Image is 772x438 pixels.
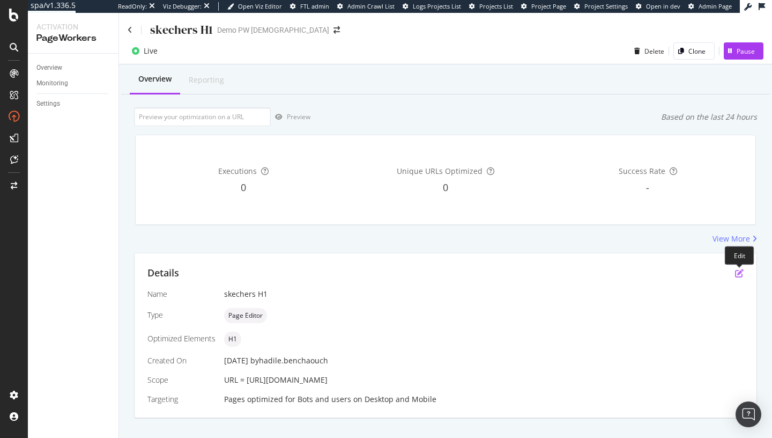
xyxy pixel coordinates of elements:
[147,266,179,280] div: Details
[224,332,241,347] div: neutral label
[228,312,263,319] span: Page Editor
[241,181,246,194] span: 0
[224,308,267,323] div: neutral label
[736,401,761,427] div: Open Intercom Messenger
[138,74,172,84] div: Overview
[36,62,111,74] a: Overview
[150,21,213,38] div: skechers H1
[36,78,111,89] a: Monitoring
[712,233,750,244] div: View More
[712,233,757,244] a: View More
[688,47,706,56] div: Clone
[128,26,132,34] a: Click to go back
[118,2,147,11] div: ReadOnly:
[271,108,310,126] button: Preview
[646,2,680,10] span: Open in dev
[36,62,62,74] div: Overview
[217,25,329,35] div: Demo PW [DEMOGRAPHIC_DATA]
[521,2,566,11] a: Project Page
[724,42,763,60] button: Pause
[531,2,566,10] span: Project Page
[147,310,216,320] div: Type
[147,375,216,385] div: Scope
[147,394,216,405] div: Targeting
[228,336,237,342] span: H1
[36,32,110,45] div: PageWorkers
[36,78,68,89] div: Monitoring
[227,2,282,11] a: Open Viz Editor
[250,355,328,366] div: by hadile.benchaouch
[134,107,271,126] input: Preview your optimization on a URL
[36,98,111,109] a: Settings
[397,166,482,176] span: Unique URLs Optimized
[630,42,664,60] button: Delete
[218,166,257,176] span: Executions
[413,2,461,10] span: Logs Projects List
[144,46,158,56] div: Live
[636,2,680,11] a: Open in dev
[688,2,732,11] a: Admin Page
[147,355,216,366] div: Created On
[646,181,649,194] span: -
[224,394,744,405] div: Pages optimized for on
[224,289,744,300] div: skechers H1
[224,375,328,385] span: URL = [URL][DOMAIN_NAME]
[147,333,216,344] div: Optimized Elements
[479,2,513,10] span: Projects List
[735,269,744,278] div: pen-to-square
[469,2,513,11] a: Projects List
[300,2,329,10] span: FTL admin
[725,246,754,265] div: Edit
[699,2,732,10] span: Admin Page
[36,21,110,32] div: Activation
[574,2,628,11] a: Project Settings
[238,2,282,10] span: Open Viz Editor
[224,355,744,366] div: [DATE]
[337,2,395,11] a: Admin Crawl List
[644,47,664,56] div: Delete
[333,26,340,34] div: arrow-right-arrow-left
[147,289,216,300] div: Name
[365,394,436,405] div: Desktop and Mobile
[584,2,628,10] span: Project Settings
[189,75,224,85] div: Reporting
[673,42,715,60] button: Clone
[163,2,202,11] div: Viz Debugger:
[36,98,60,109] div: Settings
[290,2,329,11] a: FTL admin
[661,112,757,122] div: Based on the last 24 hours
[403,2,461,11] a: Logs Projects List
[619,166,665,176] span: Success Rate
[737,47,755,56] div: Pause
[287,112,310,121] div: Preview
[443,181,448,194] span: 0
[298,394,351,405] div: Bots and users
[347,2,395,10] span: Admin Crawl List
